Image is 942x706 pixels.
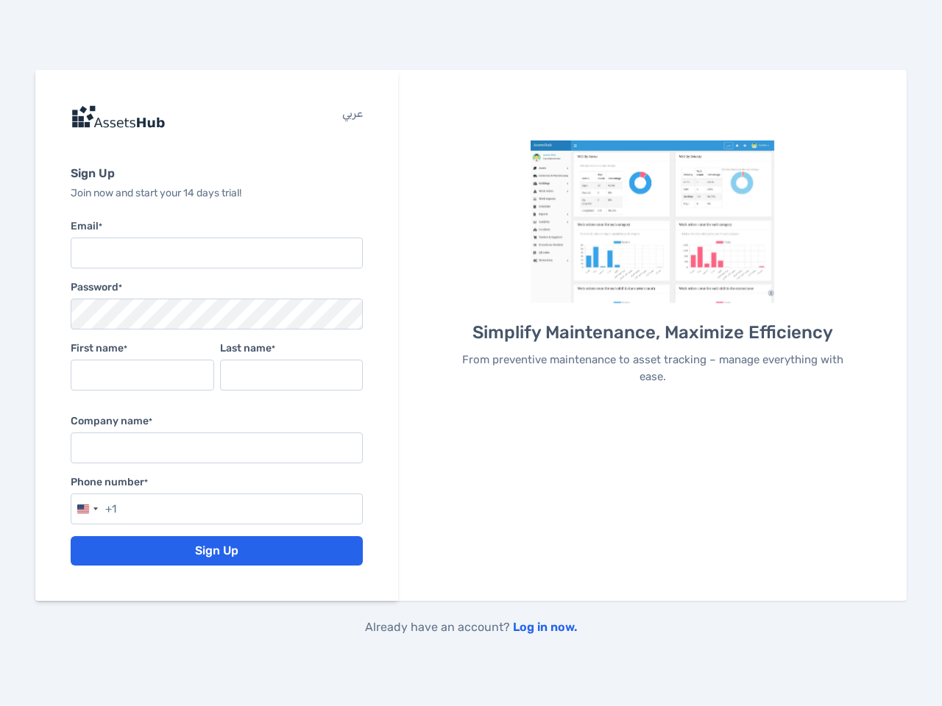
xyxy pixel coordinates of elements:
p: From preventive maintenance to asset tracking – manage everything with ease. [449,352,856,385]
img: AssetsHub [531,140,775,304]
a: Log in now. [513,620,577,634]
div: +1 [105,501,116,518]
label: Last name [220,341,364,357]
label: Password [71,280,122,296]
label: First name [71,341,214,357]
h5: Simplify Maintenance, Maximize Efficiency [449,321,856,344]
label: Email [71,219,363,235]
label: Company name [71,414,363,429]
label: Phone number [71,475,363,491]
img: logo-img [71,105,165,129]
h6: Sign Up [71,164,363,183]
p: Join now and start your 14 days trial! [71,185,363,202]
button: Sign Up [71,536,363,566]
button: Selected country [71,494,116,524]
a: عربي [342,105,363,129]
p: Already have an account? [35,618,907,636]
